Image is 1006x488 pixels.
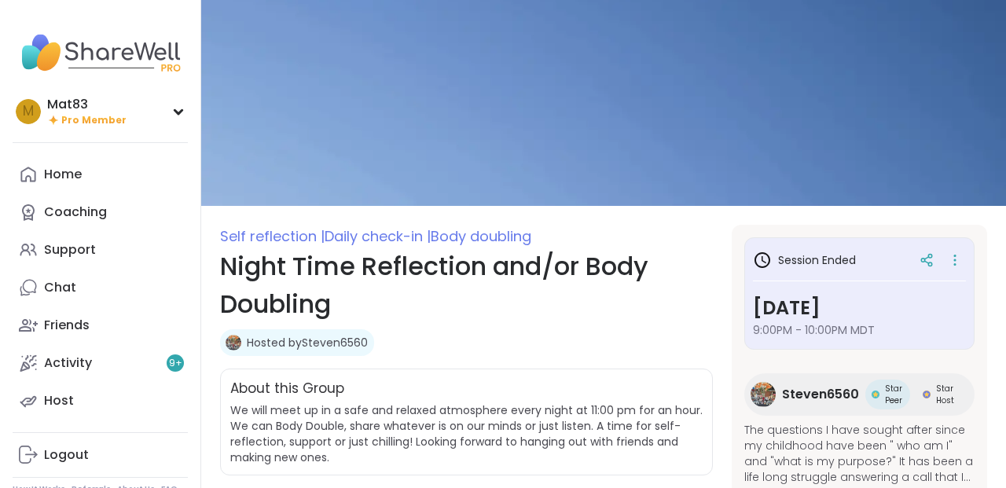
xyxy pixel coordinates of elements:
[744,422,975,485] span: The questions I have sought after since my childhood have been " who am I" and "what is my purpos...
[13,382,188,420] a: Host
[753,294,966,322] h3: [DATE]
[753,251,856,270] h3: Session Ended
[226,335,241,350] img: Steven6560
[247,335,368,350] a: Hosted bySteven6560
[431,226,531,246] span: Body doubling
[13,156,188,193] a: Home
[883,383,904,406] span: Star Peer
[13,193,188,231] a: Coaching
[220,248,713,323] h1: Night Time Reflection and/or Body Doubling
[13,231,188,269] a: Support
[44,204,107,221] div: Coaching
[169,357,182,370] span: 9 +
[13,344,188,382] a: Activity9+
[751,382,776,407] img: Steven6560
[61,114,127,127] span: Pro Member
[44,279,76,296] div: Chat
[44,166,82,183] div: Home
[44,241,96,259] div: Support
[47,96,127,113] div: Mat83
[44,354,92,372] div: Activity
[782,385,859,404] span: Steven6560
[13,269,188,306] a: Chat
[44,446,89,464] div: Logout
[753,322,966,338] span: 9:00PM - 10:00PM MDT
[13,436,188,474] a: Logout
[220,226,325,246] span: Self reflection |
[230,379,344,399] h2: About this Group
[44,317,90,334] div: Friends
[23,101,34,122] span: M
[172,205,185,218] iframe: Spotlight
[325,226,431,246] span: Daily check-in |
[13,25,188,80] img: ShareWell Nav Logo
[13,306,188,344] a: Friends
[923,391,931,398] img: Star Host
[934,383,956,406] span: Star Host
[44,392,74,409] div: Host
[230,402,703,465] span: We will meet up in a safe and relaxed atmosphere every night at 11:00 pm for an hour. We can Body...
[744,373,975,416] a: Steven6560Steven6560Star PeerStar PeerStar HostStar Host
[872,391,879,398] img: Star Peer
